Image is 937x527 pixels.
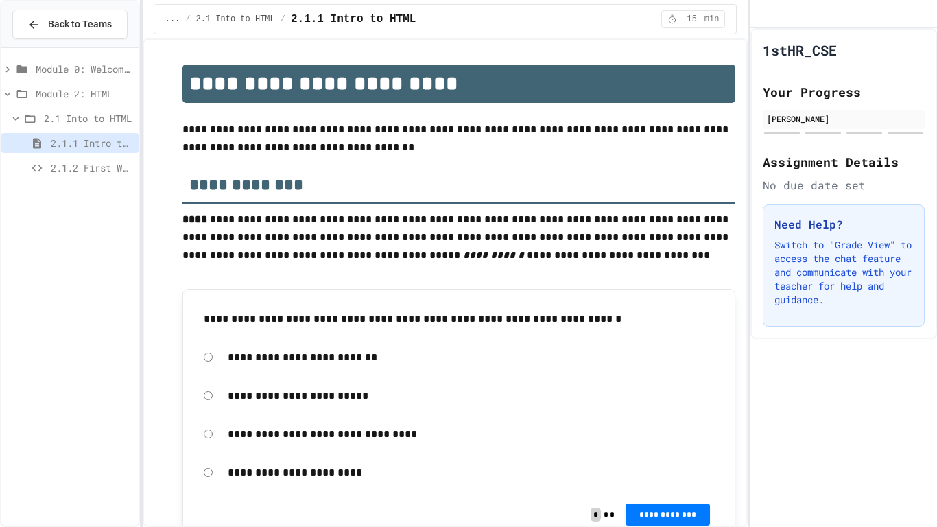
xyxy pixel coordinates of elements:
[51,161,133,175] span: 2.1.2 First Webpage
[763,40,837,60] h1: 1stHR_CSE
[196,14,275,25] span: 2.1 Into to HTML
[281,14,285,25] span: /
[774,216,913,233] h3: Need Help?
[48,17,112,32] span: Back to Teams
[767,113,921,125] div: [PERSON_NAME]
[36,86,133,101] span: Module 2: HTML
[51,136,133,150] span: 2.1.1 Intro to HTML
[704,14,720,25] span: min
[763,177,925,194] div: No due date set
[763,152,925,172] h2: Assignment Details
[36,62,133,76] span: Module 0: Welcome to Web Development
[681,14,703,25] span: 15
[12,10,128,39] button: Back to Teams
[44,111,133,126] span: 2.1 Into to HTML
[165,14,180,25] span: ...
[774,238,913,307] p: Switch to "Grade View" to access the chat feature and communicate with your teacher for help and ...
[185,14,190,25] span: /
[291,11,416,27] span: 2.1.1 Intro to HTML
[763,82,925,102] h2: Your Progress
